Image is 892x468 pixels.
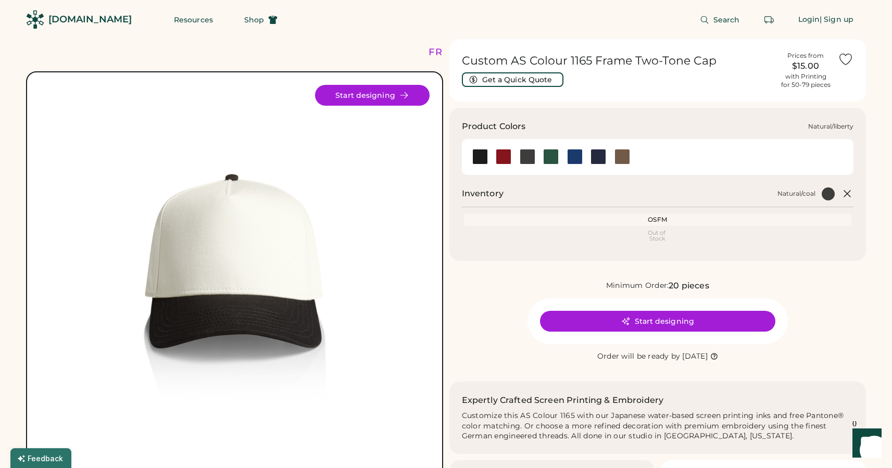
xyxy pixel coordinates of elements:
span: Shop [244,16,264,23]
div: [DATE] [682,351,708,362]
button: Start designing [315,85,430,106]
div: with Printing for 50-79 pieces [781,72,831,89]
div: [DOMAIN_NAME] [48,13,132,26]
div: OSFM [466,216,850,224]
div: Natural/liberty [808,122,853,131]
h2: Inventory [462,187,504,200]
button: Shop [232,9,290,30]
h2: Expertly Crafted Screen Printing & Embroidery [462,394,664,407]
img: Rendered Logo - Screens [26,10,44,29]
div: Customize this AS Colour 1165 with our Japanese water-based screen printing inks and free Pantone... [462,411,854,442]
div: | Sign up [820,15,853,25]
button: Get a Quick Quote [462,72,563,87]
div: FREE SHIPPING [429,45,518,59]
button: Retrieve an order [759,9,780,30]
div: Login [798,15,820,25]
span: Search [713,16,740,23]
div: Order will be ready by [597,351,681,362]
iframe: Front Chat [843,421,887,466]
div: 20 pieces [669,280,709,292]
h3: Product Colors [462,120,526,133]
div: Prices from [787,52,824,60]
button: Resources [161,9,225,30]
button: Start designing [540,311,775,332]
h1: Custom AS Colour 1165 Frame Two-Tone Cap [462,54,774,68]
div: Natural/coal [777,189,815,198]
div: Minimum Order: [606,281,669,291]
div: $15.00 [780,60,832,72]
button: Search [687,9,752,30]
div: Out of Stock [466,230,850,242]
